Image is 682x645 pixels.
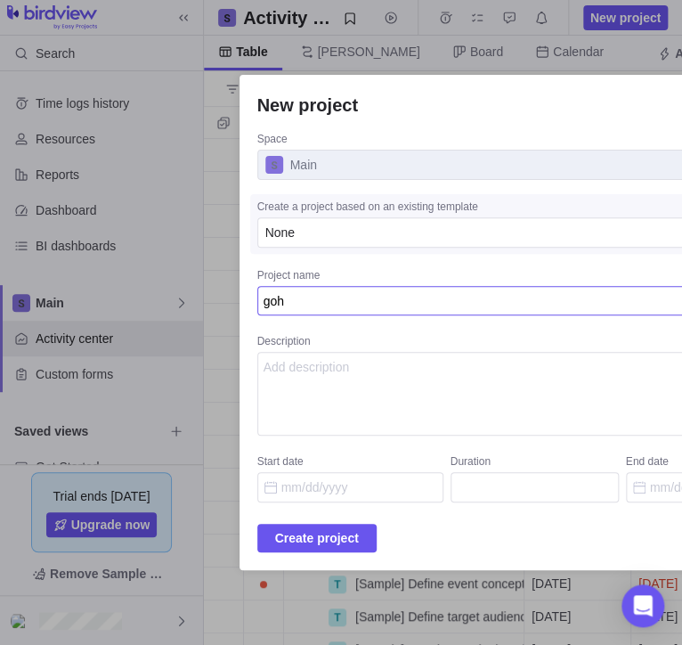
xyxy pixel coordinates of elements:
input: Duration [451,472,619,502]
span: Create project [257,524,377,552]
span: None [265,224,295,241]
span: Create project [275,527,359,549]
div: Duration [451,454,619,472]
input: Start date [257,472,443,502]
div: Start date [257,454,443,472]
div: Open Intercom Messenger [621,584,664,627]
